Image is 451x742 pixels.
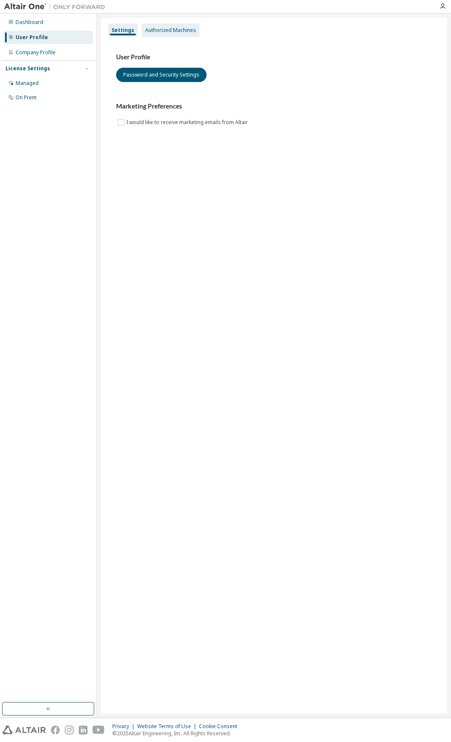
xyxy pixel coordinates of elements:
div: On Prem [16,94,37,101]
img: linkedin.svg [79,726,88,734]
div: Settings [111,27,134,34]
img: youtube.svg [93,726,105,734]
div: Website Terms of Use [137,723,199,730]
h3: User Profile [116,53,432,61]
div: Privacy [112,723,137,730]
img: instagram.svg [65,726,74,734]
div: Managed [16,80,39,87]
div: Cookie Consent [199,723,242,730]
div: User Profile [16,34,48,41]
h3: Marketing Preferences [116,102,432,111]
div: Authorized Machines [145,27,196,34]
img: altair_logo.svg [3,726,46,734]
img: Altair One [4,3,109,11]
div: Dashboard [16,19,43,26]
img: facebook.svg [51,726,60,734]
label: I would like to receive marketing emails from Altair [126,117,249,127]
button: Password and Security Settings [116,68,207,82]
p: © 2025 Altair Engineering, Inc. All Rights Reserved. [112,730,242,737]
div: Company Profile [16,49,56,56]
div: License Settings [5,65,50,72]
